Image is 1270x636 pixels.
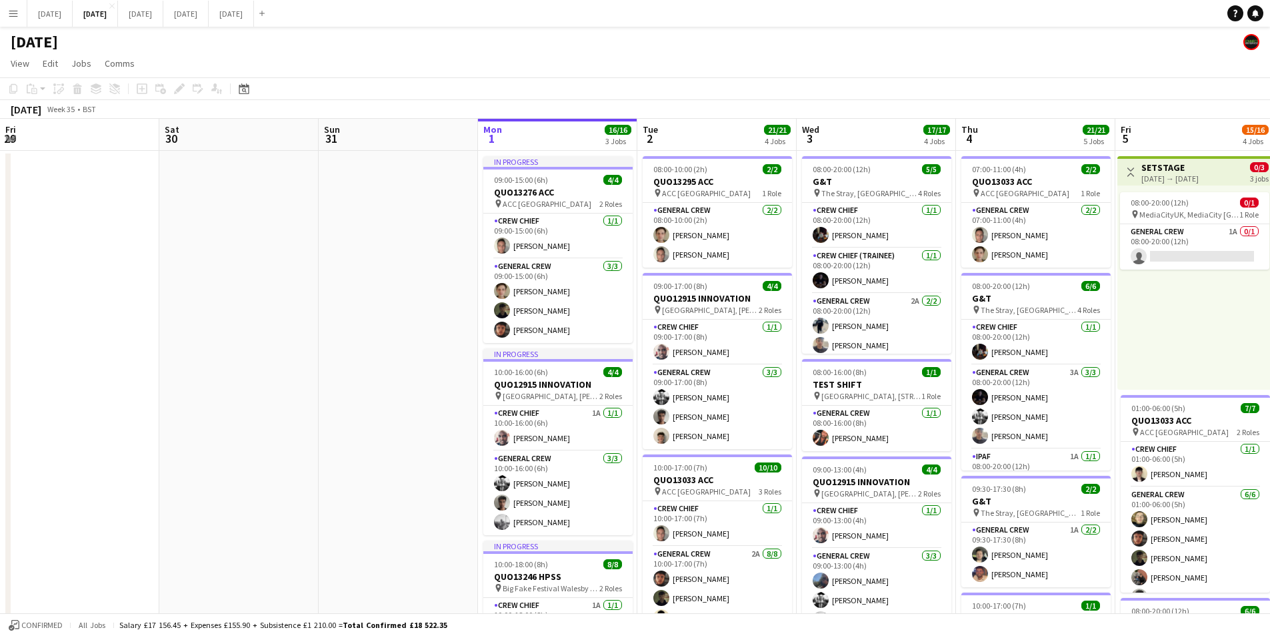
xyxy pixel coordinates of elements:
span: Edit [43,57,58,69]
span: Sun [324,123,340,135]
app-card-role: General Crew1A2/209:30-17:30 (8h)[PERSON_NAME][PERSON_NAME] [961,523,1111,587]
span: 3 Roles [759,487,781,497]
span: [GEOGRAPHIC_DATA], [PERSON_NAME], [GEOGRAPHIC_DATA], [GEOGRAPHIC_DATA] [821,489,918,499]
app-card-role: General Crew3/309:00-15:00 (6h)[PERSON_NAME][PERSON_NAME][PERSON_NAME] [483,259,633,343]
span: Confirmed [21,621,63,630]
button: [DATE] [163,1,209,27]
app-card-role: General Crew1A0/108:00-20:00 (12h) [1120,224,1269,270]
span: 08:00-20:00 (12h) [1131,606,1189,616]
span: 1 Role [921,391,941,401]
app-job-card: 08:00-20:00 (12h)6/6G&T The Stray, [GEOGRAPHIC_DATA], [GEOGRAPHIC_DATA], [GEOGRAPHIC_DATA]4 Roles... [961,273,1111,470]
a: Edit [37,55,63,72]
span: ACC [GEOGRAPHIC_DATA] [662,188,751,198]
span: 0/3 [1250,162,1269,172]
span: ACC [GEOGRAPHIC_DATA] [662,487,751,497]
h3: QUO12915 INNOVATION [802,476,951,488]
div: 4 Jobs [765,136,790,146]
span: 6/6 [1241,606,1259,616]
span: 1 Role [1239,210,1259,220]
span: Comms [105,57,135,69]
span: Fri [5,123,16,135]
span: [GEOGRAPHIC_DATA], [PERSON_NAME], [GEOGRAPHIC_DATA], [GEOGRAPHIC_DATA] [662,305,759,315]
div: BST [83,104,96,114]
span: 10:00-16:00 (6h) [494,367,548,377]
span: 1/1 [1081,601,1100,611]
h3: QUO13033 ACC [961,176,1111,188]
app-card-role: Crew Chief (trainee)1/108:00-20:00 (12h)[PERSON_NAME] [802,248,951,294]
div: [DATE] → [DATE] [1141,174,1199,184]
span: 4/4 [603,367,622,377]
span: 1 [481,131,502,146]
span: 08:00-16:00 (8h) [813,367,867,377]
h3: QUO13033 ACC [1121,414,1270,426]
span: [GEOGRAPHIC_DATA], [STREET_ADDRESS][PERSON_NAME] [821,391,921,401]
span: 4/4 [763,281,781,291]
span: 2 [641,131,658,146]
app-card-role: Crew Chief1/109:00-13:00 (4h)[PERSON_NAME] [802,503,951,549]
span: Tue [643,123,658,135]
h3: TEST SHIFT [802,378,951,390]
h3: QUO13295 ACC [643,176,792,188]
app-card-role: Crew Chief1/109:00-15:00 (6h)[PERSON_NAME] [483,214,633,259]
span: Week 35 [44,104,77,114]
span: All jobs [76,620,108,630]
span: 15/16 [1242,125,1269,135]
span: ACC [GEOGRAPHIC_DATA] [1140,427,1229,437]
h3: G&T [802,176,951,188]
app-job-card: 09:00-13:00 (4h)4/4QUO12915 INNOVATION [GEOGRAPHIC_DATA], [PERSON_NAME], [GEOGRAPHIC_DATA], [GEOG... [802,456,951,633]
button: Confirmed [7,618,65,633]
app-card-role: General Crew2A2/208:00-20:00 (12h)[PERSON_NAME][PERSON_NAME] [802,294,951,358]
span: 2 Roles [918,489,941,499]
app-card-role: Crew Chief1/108:00-20:00 (12h)[PERSON_NAME] [961,320,1111,365]
span: 3 [800,131,819,146]
h3: WEDDING VENUE LIGHTING [961,612,1111,624]
span: Thu [961,123,978,135]
app-card-role: General Crew3/309:00-13:00 (4h)[PERSON_NAME][PERSON_NAME][PERSON_NAME] [802,549,951,633]
div: 4 Jobs [924,136,949,146]
span: 2 Roles [1237,427,1259,437]
span: The Stray, [GEOGRAPHIC_DATA], [GEOGRAPHIC_DATA], [GEOGRAPHIC_DATA] [981,305,1077,315]
app-card-role: General Crew2/208:00-10:00 (2h)[PERSON_NAME][PERSON_NAME] [643,203,792,268]
app-card-role: General Crew2/207:00-11:00 (4h)[PERSON_NAME][PERSON_NAME] [961,203,1111,268]
div: 08:00-10:00 (2h)2/2QUO13295 ACC ACC [GEOGRAPHIC_DATA]1 RoleGeneral Crew2/208:00-10:00 (2h)[PERSON... [643,156,792,268]
span: 7/7 [1241,403,1259,413]
span: 16/16 [605,125,631,135]
app-card-role: General Crew1/108:00-16:00 (8h)[PERSON_NAME] [802,406,951,451]
app-card-role: General Crew3/310:00-16:00 (6h)[PERSON_NAME][PERSON_NAME][PERSON_NAME] [483,451,633,535]
app-card-role: General Crew6/601:00-06:00 (5h)[PERSON_NAME][PERSON_NAME][PERSON_NAME][PERSON_NAME][PERSON_NAME] [1121,487,1270,629]
span: 5/5 [922,164,941,174]
span: 1 Role [1081,188,1100,198]
app-job-card: 09:00-17:00 (8h)4/4QUO12915 INNOVATION [GEOGRAPHIC_DATA], [PERSON_NAME], [GEOGRAPHIC_DATA], [GEOG... [643,273,792,449]
div: 07:00-11:00 (4h)2/2QUO13033 ACC ACC [GEOGRAPHIC_DATA]1 RoleGeneral Crew2/207:00-11:00 (4h)[PERSON... [961,156,1111,268]
app-job-card: In progress10:00-16:00 (6h)4/4QUO12915 INNOVATION [GEOGRAPHIC_DATA], [PERSON_NAME], [GEOGRAPHIC_D... [483,348,633,535]
span: 17/17 [923,125,950,135]
a: Jobs [66,55,97,72]
span: View [11,57,29,69]
span: 30 [163,131,179,146]
app-card-role: Crew Chief1/108:00-20:00 (12h)[PERSON_NAME] [802,203,951,248]
h3: QUO12915 INNOVATION [643,292,792,304]
app-job-card: 01:00-06:00 (5h)7/7QUO13033 ACC ACC [GEOGRAPHIC_DATA]2 RolesCrew Chief1/101:00-06:00 (5h)[PERSON_... [1121,395,1270,593]
span: 09:30-17:30 (8h) [972,484,1026,494]
span: Total Confirmed £18 522.35 [343,620,447,630]
span: 8/8 [603,559,622,569]
h3: QUO13246 HPSS [483,571,633,583]
span: 2 Roles [759,305,781,315]
button: [DATE] [27,1,73,27]
span: Sat [165,123,179,135]
app-job-card: 08:00-20:00 (12h)5/5G&T The Stray, [GEOGRAPHIC_DATA], [GEOGRAPHIC_DATA], [GEOGRAPHIC_DATA]4 Roles... [802,156,951,354]
span: 4 [959,131,978,146]
span: 10:00-17:00 (7h) [653,462,707,472]
app-job-card: 08:00-16:00 (8h)1/1TEST SHIFT [GEOGRAPHIC_DATA], [STREET_ADDRESS][PERSON_NAME]1 RoleGeneral Crew1... [802,359,951,451]
span: 08:00-10:00 (2h) [653,164,707,174]
button: [DATE] [118,1,163,27]
span: 4/4 [603,175,622,185]
span: 08:00-20:00 (12h) [1131,198,1189,208]
app-card-role: Crew Chief1/110:00-17:00 (7h)[PERSON_NAME] [643,501,792,547]
app-card-role: Crew Chief1/109:00-17:00 (8h)[PERSON_NAME] [643,320,792,365]
span: 10/10 [755,462,781,472]
span: 4/4 [922,464,941,474]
